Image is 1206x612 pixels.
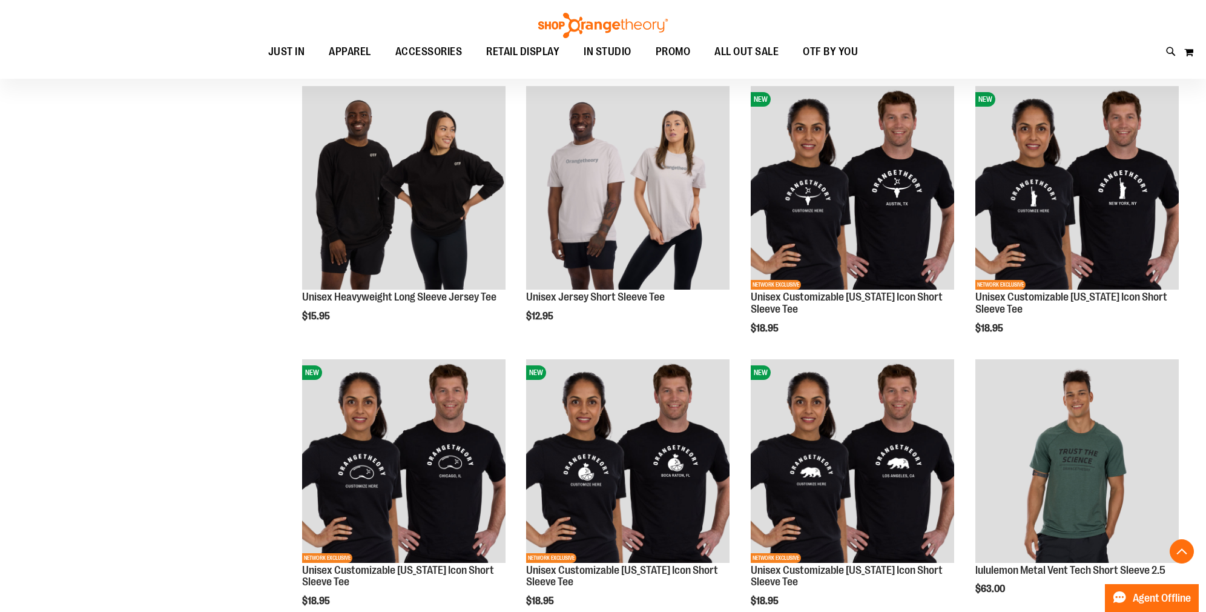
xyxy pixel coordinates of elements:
[803,38,858,65] span: OTF BY YOU
[302,553,352,563] span: NETWORK EXCLUSIVE
[486,38,559,65] span: RETAIL DISPLAY
[302,86,506,291] a: OTF Unisex Heavyweight Long Sleeve Jersey Tee Black
[751,553,801,563] span: NETWORK EXCLUSIVE
[302,564,494,588] a: Unisex Customizable [US_STATE] Icon Short Sleeve Tee
[302,596,332,607] span: $18.95
[975,564,1165,576] a: lululemon Metal Vent Tech Short Sleeve 2.5
[969,80,1185,365] div: product
[751,280,801,290] span: NETWORK EXCLUSIVE
[1133,593,1191,604] span: Agent Offline
[296,80,512,353] div: product
[975,280,1026,290] span: NETWORK EXCLUSIVE
[302,365,322,380] span: NEW
[975,291,1167,315] a: Unisex Customizable [US_STATE] Icon Short Sleeve Tee
[975,86,1179,290] img: OTF City Unisex New York Icon SS Tee Black
[751,359,954,565] a: OTF City Unisex California Icon SS Tee BlackNEWNETWORK EXCLUSIVE
[656,38,691,65] span: PROMO
[302,86,506,290] img: OTF Unisex Heavyweight Long Sleeve Jersey Tee Black
[1105,584,1199,612] button: Agent Offline
[751,359,954,563] img: OTF City Unisex California Icon SS Tee Black
[745,80,960,365] div: product
[526,365,546,380] span: NEW
[1170,539,1194,564] button: Back To Top
[520,80,736,353] div: product
[526,596,556,607] span: $18.95
[526,553,576,563] span: NETWORK EXCLUSIVE
[751,365,771,380] span: NEW
[302,359,506,565] a: OTF City Unisex Illinois Icon SS Tee BlackNEWNETWORK EXCLUSIVE
[751,596,780,607] span: $18.95
[526,564,718,588] a: Unisex Customizable [US_STATE] Icon Short Sleeve Tee
[751,92,771,107] span: NEW
[526,86,730,290] img: OTF Unisex Jersey SS Tee Grey
[329,38,371,65] span: APPAREL
[975,584,1007,594] span: $63.00
[751,86,954,291] a: OTF City Unisex Texas Icon SS Tee BlackNEWNETWORK EXCLUSIVE
[714,38,779,65] span: ALL OUT SALE
[395,38,463,65] span: ACCESSORIES
[751,86,954,290] img: OTF City Unisex Texas Icon SS Tee Black
[302,359,506,563] img: OTF City Unisex Illinois Icon SS Tee Black
[751,323,780,334] span: $18.95
[975,86,1179,291] a: OTF City Unisex New York Icon SS Tee BlackNEWNETWORK EXCLUSIVE
[302,291,496,303] a: Unisex Heavyweight Long Sleeve Jersey Tee
[975,92,995,107] span: NEW
[975,359,1179,563] img: Main view of 2024 October lululemon Metal Vent Tech SS
[526,86,730,291] a: OTF Unisex Jersey SS Tee Grey
[526,359,730,563] img: OTF City Unisex Florida Icon SS Tee Black
[975,359,1179,565] a: Main view of 2024 October lululemon Metal Vent Tech SS
[526,359,730,565] a: OTF City Unisex Florida Icon SS Tee BlackNEWNETWORK EXCLUSIVE
[536,13,670,38] img: Shop Orangetheory
[584,38,631,65] span: IN STUDIO
[526,291,665,303] a: Unisex Jersey Short Sleeve Tee
[268,38,305,65] span: JUST IN
[526,311,555,322] span: $12.95
[975,323,1005,334] span: $18.95
[751,564,943,588] a: Unisex Customizable [US_STATE] Icon Short Sleeve Tee
[751,291,943,315] a: Unisex Customizable [US_STATE] Icon Short Sleeve Tee
[302,311,332,322] span: $15.95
